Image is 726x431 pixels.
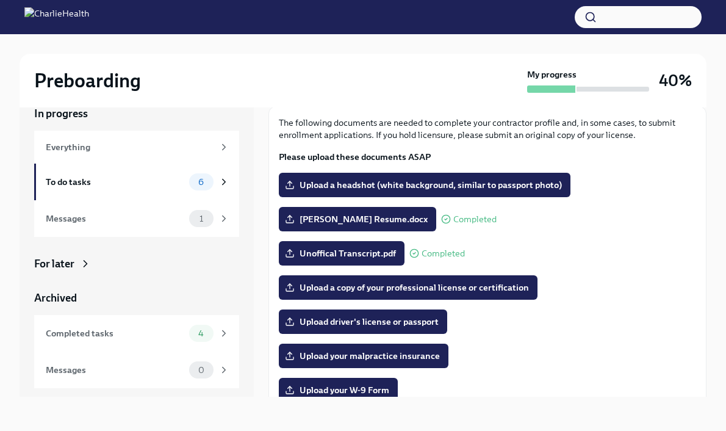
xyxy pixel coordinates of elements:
label: Upload a headshot (white background, similar to passport photo) [279,173,570,197]
a: Everything [34,131,239,164]
label: Unoffical Transcript.pdf [279,241,404,266]
a: To do tasks6 [34,164,239,200]
a: Messages0 [34,352,239,388]
strong: My progress [527,68,577,81]
a: Completed tasks4 [34,315,239,352]
label: Upload driver's license or passport [279,310,447,334]
a: Messages1 [34,200,239,237]
span: Upload your W-9 Form [287,384,389,396]
span: [PERSON_NAME] Resume.docx [287,213,428,225]
span: 6 [191,178,211,187]
span: 4 [191,329,211,338]
a: In progress [34,106,239,121]
div: To do tasks [46,175,184,189]
label: Upload your W-9 Form [279,378,398,402]
div: Messages [46,212,184,225]
label: Upload a copy of your professional license or certification [279,275,537,300]
span: 1 [192,214,210,223]
h2: Preboarding [34,68,141,93]
span: Completed [453,215,497,224]
div: Completed tasks [46,327,184,340]
p: The following documents are needed to complete your contractor profile and, in some cases, to sub... [279,117,696,141]
span: Upload a copy of your professional license or certification [287,281,529,294]
strong: Please upload these documents ASAP [279,151,431,162]
span: Unoffical Transcript.pdf [287,247,396,259]
label: Upload your malpractice insurance [279,344,448,368]
span: Upload driver's license or passport [287,316,439,328]
a: For later [34,256,239,271]
img: CharlieHealth [24,7,89,27]
a: Archived [34,291,239,305]
h3: 40% [659,70,692,92]
span: Upload a headshot (white background, similar to passport photo) [287,179,562,191]
div: Messages [46,363,184,377]
label: [PERSON_NAME] Resume.docx [279,207,436,231]
span: 0 [191,366,212,375]
span: Completed [422,249,465,258]
span: Upload your malpractice insurance [287,350,440,362]
div: Everything [46,140,214,154]
div: For later [34,256,74,271]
